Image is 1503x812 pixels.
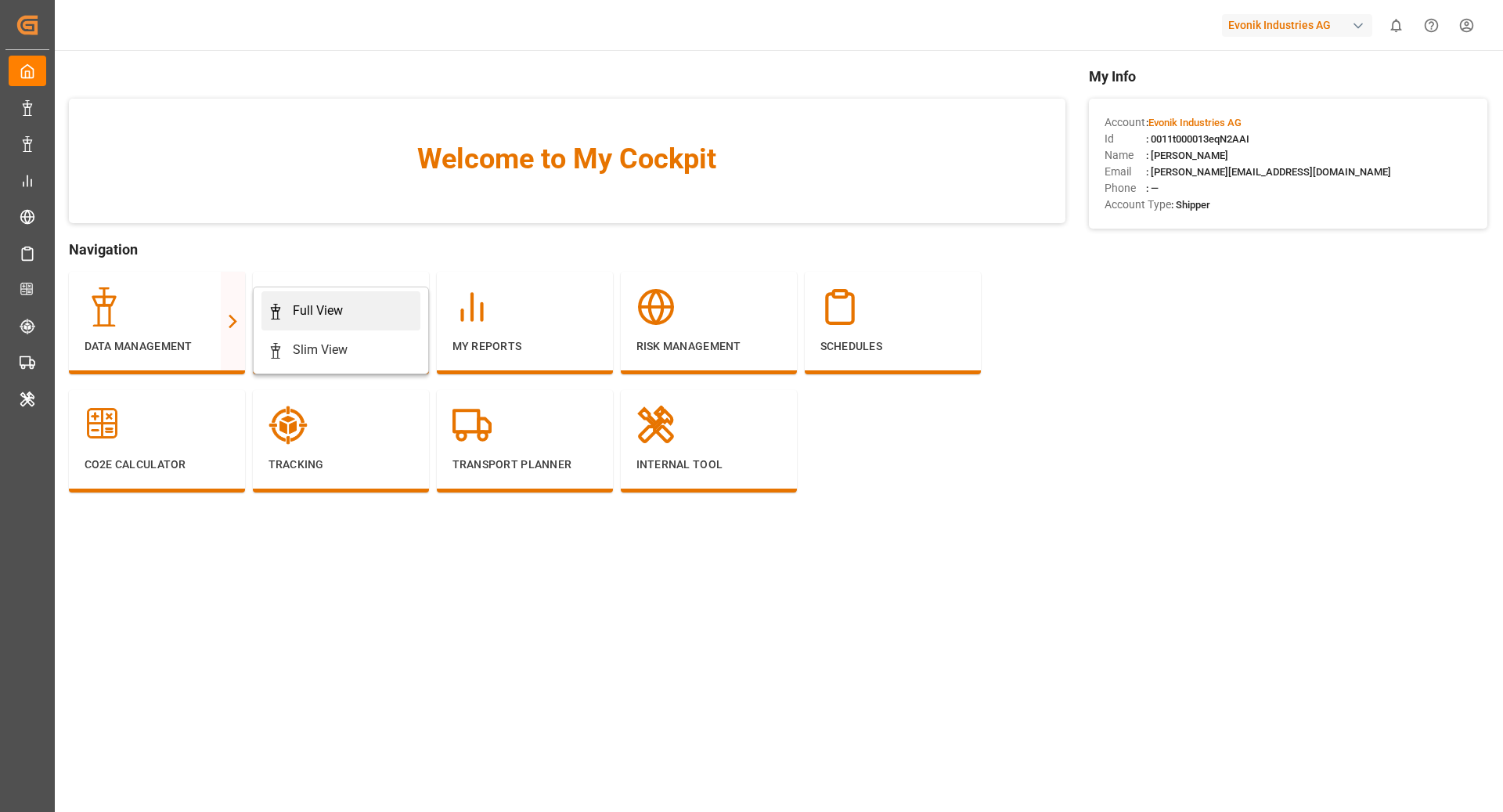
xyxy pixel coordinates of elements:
p: Schedules [820,338,965,355]
span: My Info [1089,66,1487,87]
span: Navigation [69,239,1065,260]
span: Account Type [1105,197,1171,213]
span: : — [1146,182,1159,194]
span: Account [1105,114,1146,131]
span: : 0011t000013eqN2AAI [1146,133,1249,145]
span: Welcome to My Cockpit [100,138,1034,180]
button: Evonik Industries AG [1222,10,1379,40]
span: Id [1105,131,1146,147]
div: Full View [293,301,343,320]
p: Risk Management [636,338,781,355]
p: Transport Planner [452,457,597,473]
button: Help Center [1414,8,1449,43]
span: Name [1105,147,1146,164]
div: Evonik Industries AG [1222,14,1372,37]
span: : [PERSON_NAME] [1146,150,1228,161]
span: : [PERSON_NAME][EMAIL_ADDRESS][DOMAIN_NAME] [1146,166,1391,178]
a: Full View [261,291,420,330]
div: Slim View [293,341,348,359]
p: My Reports [452,338,597,355]
a: Slim View [261,330,420,370]
span: : [1146,117,1242,128]
span: Email [1105,164,1146,180]
p: Data Management [85,338,229,355]
p: CO2e Calculator [85,457,229,473]
button: show 0 new notifications [1379,8,1414,43]
p: Internal Tool [636,457,781,473]
span: Evonik Industries AG [1148,117,1242,128]
span: Phone [1105,180,1146,197]
p: Tracking [269,457,413,473]
span: : Shipper [1171,199,1210,211]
